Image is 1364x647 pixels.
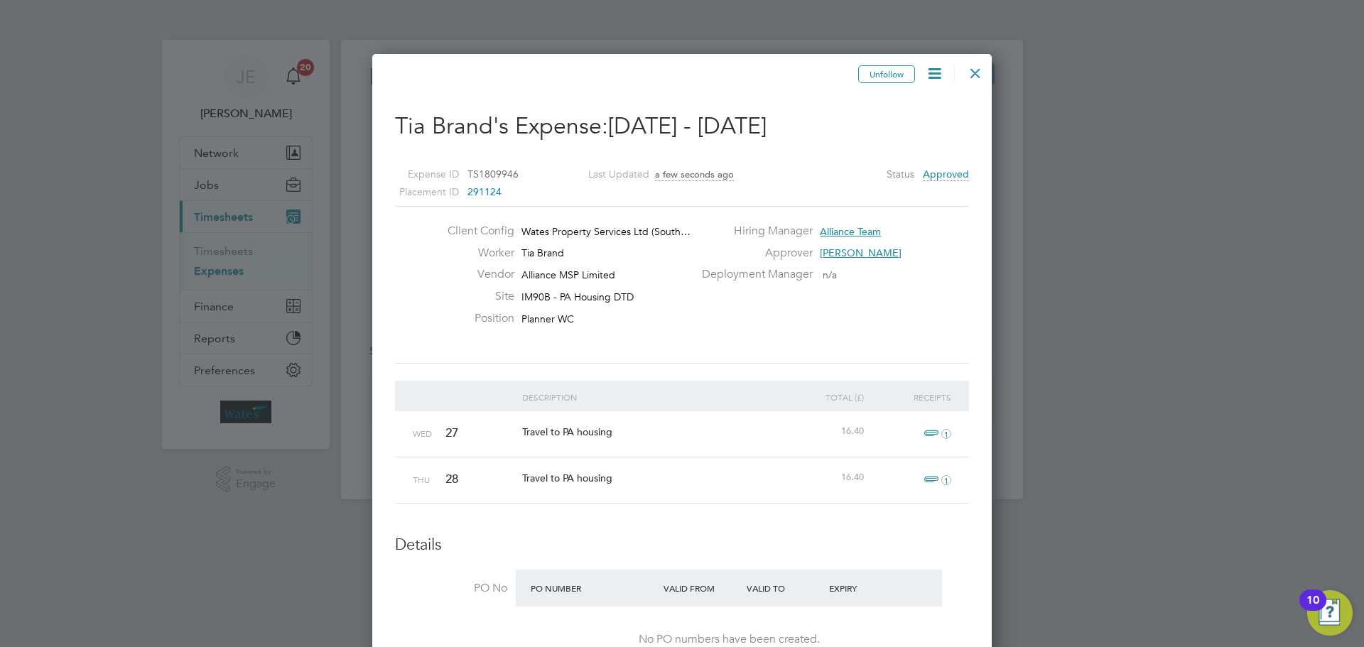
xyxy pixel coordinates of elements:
label: PO No [395,581,507,596]
div: Valid From [660,575,743,601]
label: Site [436,289,514,304]
label: Deployment Manager [693,267,813,282]
label: Last Updated [568,165,649,183]
div: Valid To [743,575,826,601]
label: Vendor [436,267,514,282]
span: Alliance MSP Limited [521,268,615,281]
span: Tia Brand [521,246,564,259]
button: Open Resource Center, 10 new notifications [1307,590,1353,636]
div: 10 [1306,600,1319,619]
span: Approved [923,168,969,181]
span: 16.40 [841,425,864,437]
span: Wed [413,428,432,439]
label: Worker [436,246,514,261]
span: [PERSON_NAME] [820,246,902,259]
label: Status [887,165,914,183]
span: [DATE] - [DATE] [608,112,767,140]
span: 28 [445,472,458,486]
span: Travel to PA housing [522,472,612,484]
h3: Details [395,535,969,555]
label: Placement ID [377,183,459,201]
h2: Tia Brand's Expense: [395,112,969,141]
span: 27 [445,425,458,440]
div: Expiry [826,575,909,601]
span: n/a [823,268,837,281]
label: Hiring Manager [693,224,813,239]
i: 1 [941,429,951,439]
span: 16.40 [841,471,864,483]
label: Expense ID [377,165,459,183]
span: Thu [413,474,430,485]
button: Unfollow [858,65,915,84]
span: Alliance Team [820,225,881,238]
div: Description [519,381,781,413]
div: Total (£) [780,381,867,413]
span: a few seconds ago [655,168,734,181]
label: Client Config [436,224,514,239]
i: 1 [941,475,951,485]
div: Receipts [867,381,955,413]
span: Wates Property Services Ltd (South… [521,225,691,238]
label: Approver [693,246,813,261]
div: PO Number [527,575,660,601]
label: Position [436,311,514,326]
span: Travel to PA housing [522,425,612,438]
span: IM90B - PA Housing DTD [521,290,634,303]
span: TS1809946 [467,168,519,180]
span: Planner WC [521,312,574,325]
div: No PO numbers have been created. [530,632,928,647]
span: 291124 [467,185,502,198]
